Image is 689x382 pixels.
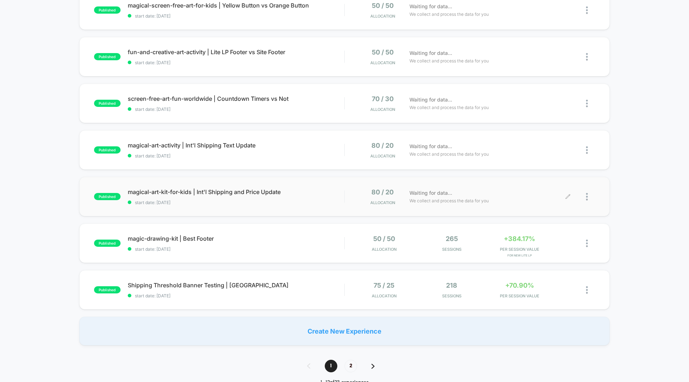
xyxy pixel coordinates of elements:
[374,282,394,289] span: 75 / 25
[409,57,489,64] span: We collect and process the data for you
[409,104,489,111] span: We collect and process the data for you
[94,193,121,200] span: published
[370,107,395,112] span: Allocation
[409,197,489,204] span: We collect and process the data for you
[128,60,344,65] span: start date: [DATE]
[586,286,588,294] img: close
[371,142,394,149] span: 80 / 20
[586,100,588,107] img: close
[128,282,344,289] span: Shipping Threshold Banner Testing | [GEOGRAPHIC_DATA]
[505,282,534,289] span: +70.90%
[94,146,121,154] span: published
[586,53,588,61] img: close
[409,151,489,157] span: We collect and process the data for you
[344,360,357,372] span: 2
[371,364,375,369] img: pagination forward
[94,286,121,293] span: published
[128,107,344,112] span: start date: [DATE]
[420,247,484,252] span: Sessions
[409,142,452,150] span: Waiting for data...
[94,240,121,247] span: published
[128,188,344,195] span: magical-art-kit-for-kids | Int'l Shipping and Price Update
[372,247,397,252] span: Allocation
[586,6,588,14] img: close
[409,189,452,197] span: Waiting for data...
[370,154,395,159] span: Allocation
[487,247,552,252] span: PER SESSION VALUE
[409,96,452,104] span: Waiting for data...
[504,235,535,242] span: +384.17%
[370,60,395,65] span: Allocation
[370,14,395,19] span: Allocation
[420,293,484,298] span: Sessions
[128,200,344,205] span: start date: [DATE]
[128,142,344,149] span: magical-art-activity | Int'l Shipping Text Update
[372,48,394,56] span: 50 / 50
[586,146,588,154] img: close
[79,317,610,345] div: Create New Experience
[128,246,344,252] span: start date: [DATE]
[586,240,588,247] img: close
[370,200,395,205] span: Allocation
[409,3,452,10] span: Waiting for data...
[94,53,121,60] span: published
[128,293,344,298] span: start date: [DATE]
[409,49,452,57] span: Waiting for data...
[487,293,552,298] span: PER SESSION VALUE
[325,360,337,372] span: 1
[128,235,344,242] span: magic-drawing-kit | Best Footer
[128,2,344,9] span: magical-screen-free-art-for-kids | Yellow Button vs Orange Button
[94,100,121,107] span: published
[409,11,489,18] span: We collect and process the data for you
[446,282,457,289] span: 218
[446,235,458,242] span: 265
[128,95,344,102] span: screen-free-art-fun-worldwide | Countdown Timers vs Not
[372,95,394,103] span: 70 / 30
[94,6,121,14] span: published
[371,188,394,196] span: 80 / 20
[128,13,344,19] span: start date: [DATE]
[372,293,397,298] span: Allocation
[373,235,395,242] span: 50 / 50
[586,193,588,201] img: close
[128,48,344,56] span: fun-and-creative-art-activity | Lite LP Footer vs Site Footer
[487,254,552,257] span: for New Lite LP
[128,153,344,159] span: start date: [DATE]
[372,2,394,9] span: 50 / 50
